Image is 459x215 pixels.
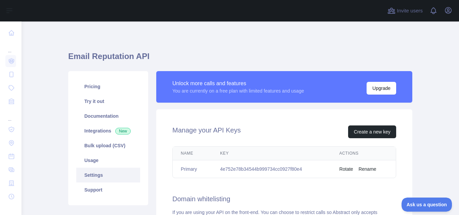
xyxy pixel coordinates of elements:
[115,128,131,135] span: New
[173,147,212,160] th: Name
[68,51,412,67] h1: Email Reputation API
[172,88,304,94] div: You are currently on a free plan with limited features and usage
[339,166,353,172] button: Rotate
[348,125,396,138] button: Create a new key
[173,160,212,178] td: Primary
[397,7,423,15] span: Invite users
[212,160,331,178] td: 4e752e78b34544b999734cc0927f80e4
[172,125,241,138] h2: Manage your API Keys
[359,166,376,172] button: Rename
[212,147,331,160] th: Key
[76,182,140,197] a: Support
[76,94,140,109] a: Try it out
[76,79,140,94] a: Pricing
[5,109,16,122] div: ...
[76,123,140,138] a: Integrations New
[402,198,452,212] iframe: Toggle Customer Support
[172,79,304,88] div: Unlock more calls and features
[76,138,140,153] a: Bulk upload (CSV)
[386,5,424,16] button: Invite users
[76,109,140,123] a: Documentation
[76,168,140,182] a: Settings
[367,82,396,95] button: Upgrade
[5,40,16,54] div: ...
[76,153,140,168] a: Usage
[172,194,396,204] h2: Domain whitelisting
[331,147,396,160] th: Actions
